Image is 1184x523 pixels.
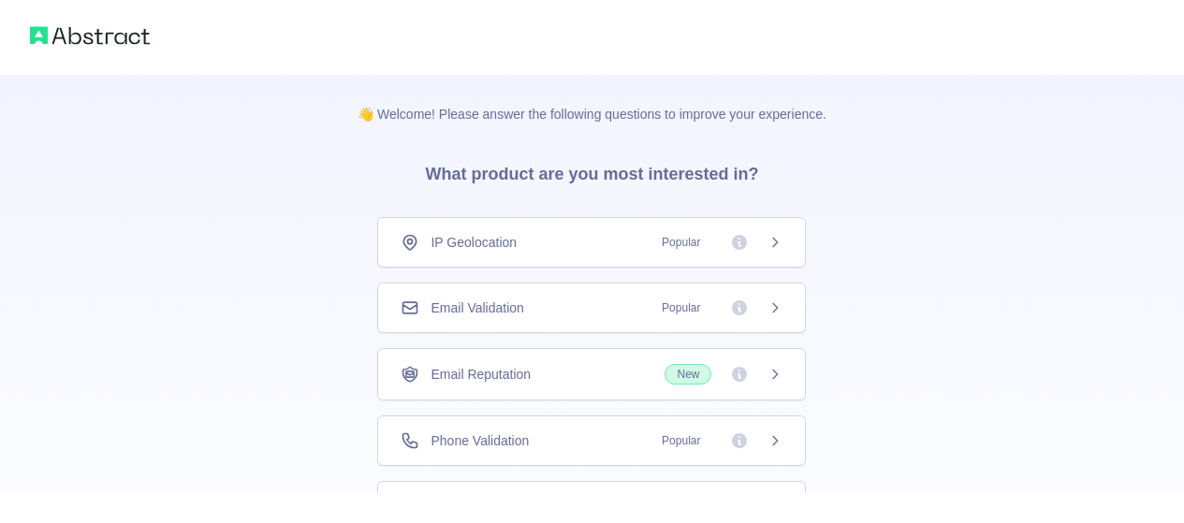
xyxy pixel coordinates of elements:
span: Email Reputation [431,365,531,384]
span: Popular [650,431,711,450]
img: Abstract logo [30,22,150,49]
span: IP Geolocation [431,233,517,252]
span: Popular [650,298,711,317]
p: 👋 Welcome! Please answer the following questions to improve your experience. [328,75,856,123]
span: New [665,364,711,385]
h3: What product are you most interested in? [395,123,788,217]
span: Phone Validation [431,431,529,450]
span: Popular [650,233,711,252]
span: Email Validation [431,298,523,317]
